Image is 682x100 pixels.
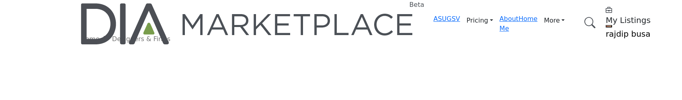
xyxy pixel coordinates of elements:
[606,25,612,27] button: Show hide supplier dropdown
[434,15,460,23] a: ASUGSV
[576,12,601,33] a: Search
[81,3,414,44] img: Site Logo
[500,15,518,32] a: About Me
[460,14,500,27] a: Pricing
[537,14,571,27] a: More
[410,1,424,8] h6: Beta
[81,3,414,44] a: Beta
[518,15,537,23] a: Home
